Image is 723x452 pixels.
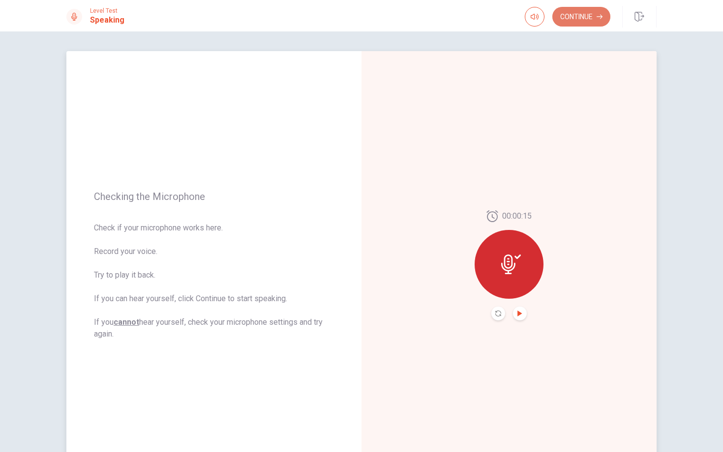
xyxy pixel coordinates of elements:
h1: Speaking [90,14,124,26]
span: Checking the Microphone [94,191,334,202]
button: Record Again [491,307,505,320]
button: Continue [552,7,610,27]
span: Level Test [90,7,124,14]
span: Check if your microphone works here. Record your voice. Try to play it back. If you can hear your... [94,222,334,340]
span: 00:00:15 [502,210,532,222]
button: Play Audio [513,307,527,320]
u: cannot [114,317,139,327]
